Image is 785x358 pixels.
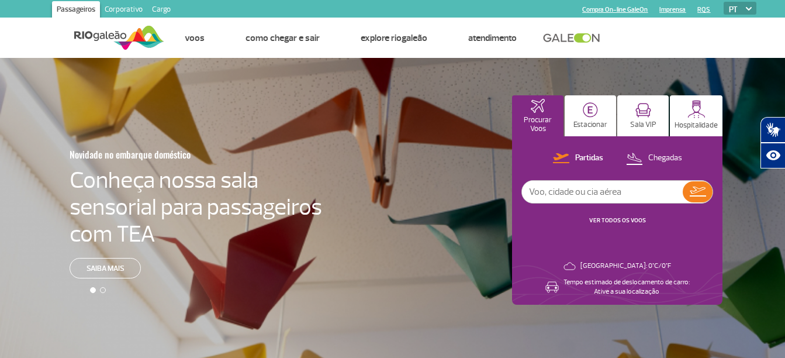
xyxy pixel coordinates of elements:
button: Hospitalidade [670,95,722,136]
img: airplaneHomeActive.svg [531,99,545,113]
button: Partidas [549,151,607,166]
a: Passageiros [52,1,100,20]
div: Plugin de acessibilidade da Hand Talk. [760,117,785,168]
a: RQS [697,6,710,13]
img: hospitality.svg [687,100,706,118]
button: Abrir tradutor de língua de sinais. [760,117,785,143]
button: Abrir recursos assistivos. [760,143,785,168]
h4: Conheça nossa sala sensorial para passageiros com TEA [70,167,322,247]
button: VER TODOS OS VOOS [586,216,649,225]
button: Procurar Voos [512,95,563,136]
p: Partidas [575,153,603,164]
button: Estacionar [565,95,616,136]
a: Saiba mais [70,258,141,278]
p: Procurar Voos [518,116,558,133]
img: vipRoom.svg [635,103,651,118]
button: Chegadas [623,151,686,166]
p: Sala VIP [630,121,656,129]
a: Voos [185,32,205,44]
a: VER TODOS OS VOOS [589,216,646,224]
p: Tempo estimado de deslocamento de carro: Ative a sua localização [563,278,690,297]
p: Estacionar [573,121,607,129]
button: Sala VIP [617,95,669,136]
a: Explore RIOgaleão [361,32,427,44]
a: Corporativo [100,1,147,20]
p: Hospitalidade [675,121,718,130]
input: Voo, cidade ou cia aérea [522,181,683,203]
img: carParkingHome.svg [583,102,598,118]
h3: Novidade no embarque doméstico [70,142,265,167]
p: Chegadas [648,153,682,164]
a: Atendimento [468,32,517,44]
p: [GEOGRAPHIC_DATA]: 0°C/0°F [580,261,671,271]
a: Como chegar e sair [245,32,320,44]
a: Cargo [147,1,175,20]
a: Imprensa [659,6,686,13]
a: Compra On-line GaleOn [582,6,648,13]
